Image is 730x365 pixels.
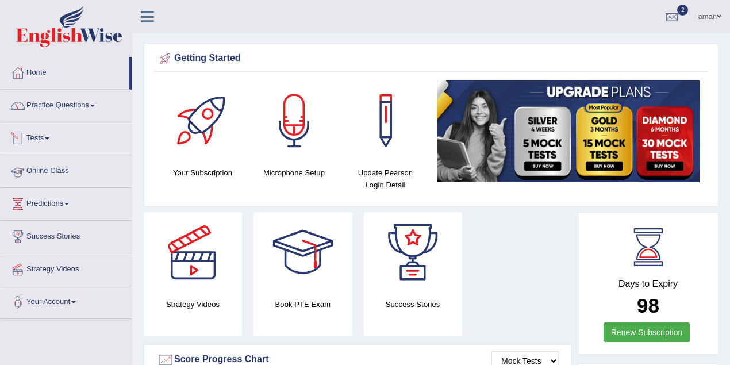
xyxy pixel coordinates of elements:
[637,294,659,317] b: 98
[1,155,132,184] a: Online Class
[591,279,705,289] h4: Days to Expiry
[144,298,242,310] h4: Strategy Videos
[163,167,243,179] h4: Your Subscription
[1,253,132,282] a: Strategy Videos
[253,298,352,310] h4: Book PTE Exam
[345,167,425,191] h4: Update Pearson Login Detail
[364,298,462,310] h4: Success Stories
[254,167,334,179] h4: Microphone Setup
[1,90,132,118] a: Practice Questions
[1,57,129,86] a: Home
[437,80,700,182] img: small5.jpg
[677,5,689,16] span: 2
[157,50,705,67] div: Getting Started
[1,188,132,217] a: Predictions
[604,322,690,342] a: Renew Subscription
[1,286,132,315] a: Your Account
[1,221,132,249] a: Success Stories
[1,122,132,151] a: Tests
